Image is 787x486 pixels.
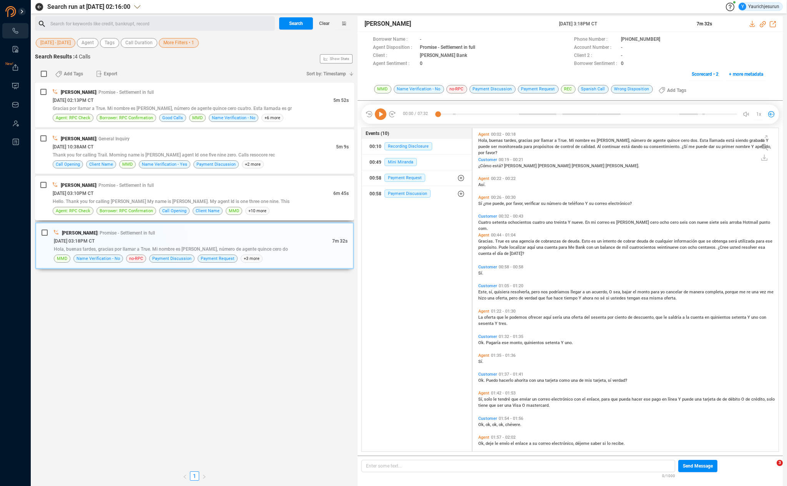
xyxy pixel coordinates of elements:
[510,251,524,256] span: [DATE]?
[541,138,554,143] span: llamar
[152,255,191,262] span: Payment Discussion
[730,245,742,250] span: usted
[2,23,28,38] li: Interactions
[313,17,336,30] button: Clear
[722,144,735,149] span: primer
[478,138,489,143] span: Hola,
[611,220,616,225] span: es
[649,296,664,301] span: misma
[591,239,597,244] span: es
[478,245,499,250] span: propósito.
[541,239,562,244] span: cobranzas
[680,220,689,225] span: seis
[192,114,203,121] span: MMD
[729,239,738,244] span: será
[595,201,608,206] span: correo
[674,239,698,244] span: información
[478,201,483,206] span: Sí
[12,64,19,72] a: New!
[572,163,606,168] span: [PERSON_NAME]
[89,161,113,168] span: Client Name
[54,246,288,252] span: Hola, buenas tardes, gracias por llamar a True. Mi nombre es [PERSON_NAME], número de agente quin...
[647,138,653,143] span: de
[306,68,346,80] span: Sort by: Timestamp
[594,245,600,250] span: un
[627,296,641,301] span: tengan
[508,220,532,225] span: ochocientos
[541,290,549,295] span: nos
[609,290,613,295] span: O
[77,255,120,262] span: Name Verification - No
[651,290,661,295] span: para
[735,138,749,143] span: siendo
[709,138,726,143] span: llamada
[756,108,761,120] span: 1x
[100,207,153,215] span: Borrower: RPC Confirmation
[2,60,28,75] li: Exports
[478,182,486,187] span: Así.
[592,290,609,295] span: acuerdo,
[655,239,674,244] span: cualquier
[105,38,115,48] span: Tags
[755,144,771,149] span: apellido,
[654,84,691,97] button: Add Tags
[546,220,554,225] span: uno
[53,144,93,150] span: [DATE] 10:38AM CT
[125,38,153,48] span: Call Duration
[362,186,472,201] button: 00:58Payment Discussion
[362,139,472,154] button: 00:10Recording Disclosure
[752,290,760,295] span: una
[589,201,595,206] span: su
[384,142,432,150] span: Recording Disclosure
[738,239,756,244] span: utilizada
[767,290,774,295] span: me
[531,290,541,295] span: pero
[488,296,496,301] span: una
[53,152,275,158] span: Thank you for calling Trail. Morning name is [PERSON_NAME] agent Id one five nine zero. Calls res...
[533,144,555,149] span: propósitos
[369,140,381,153] div: 00:10
[709,144,716,149] span: dar
[497,251,504,256] span: día
[572,220,585,225] span: nueve.
[544,245,559,250] span: cuenta
[61,183,96,188] span: [PERSON_NAME]
[536,245,544,250] span: una
[524,296,538,301] span: verdad
[706,239,712,244] span: se
[700,138,709,143] span: Esta
[478,290,489,295] span: Este,
[384,174,425,182] span: Payment Request
[35,83,354,127] div: [PERSON_NAME]| Promise - Settlement in full[DATE] 02:13PM CT5m 52sGracias por llamar a True. Mi n...
[57,255,67,262] span: MMD
[511,239,519,244] span: una
[742,245,758,250] span: resolver
[670,220,680,225] span: cero
[509,245,527,250] span: localizar
[759,220,770,225] span: punto
[489,138,504,143] span: buenas
[491,144,498,149] span: ser
[2,97,28,112] li: Inbox
[142,161,187,168] span: Name Verification - Yes
[64,68,83,80] span: Add Tags
[504,251,510,256] span: de
[597,220,611,225] span: correo
[478,251,492,256] span: cuenta
[369,188,381,200] div: 00:58
[657,245,680,250] span: veintinueve
[129,255,143,262] span: no-RPC
[667,138,681,143] span: quince
[586,290,592,295] span: un
[56,207,90,215] span: Agent: RPC Check
[51,68,88,80] button: Add Tags
[504,163,538,168] span: [PERSON_NAME]
[162,207,186,215] span: Call Opening
[518,138,534,143] span: gracias
[741,3,744,10] span: Y
[532,220,546,225] span: cuatro
[561,144,575,149] span: control
[62,230,97,236] span: [PERSON_NAME]
[35,222,354,269] div: [PERSON_NAME]| Promise - Settlement in full[DATE] 03:18PM CT7m 32sHola, buenas tardes, gracias po...
[504,138,518,143] span: tardes,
